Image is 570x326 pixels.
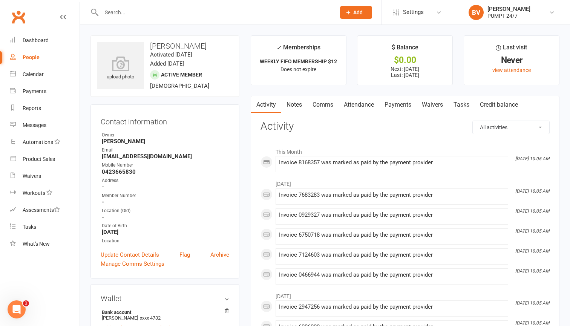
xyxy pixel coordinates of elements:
[276,43,320,57] div: Memberships
[392,43,418,56] div: $ Balance
[364,56,446,64] div: $0.00
[339,96,379,113] a: Attendance
[260,58,337,64] strong: WEEKLY FIFO MEMBERSHIP $12
[9,8,28,26] a: Clubworx
[99,7,330,18] input: Search...
[276,44,281,51] i: ✓
[10,49,80,66] a: People
[260,176,550,188] li: [DATE]
[23,224,36,230] div: Tasks
[102,237,229,245] div: Location
[279,232,505,238] div: Invoice 6750718 was marked as paid by the payment provider
[210,250,229,259] a: Archive
[102,177,229,184] div: Address
[515,248,549,254] i: [DATE] 10:05 AM
[23,105,41,111] div: Reports
[10,185,80,202] a: Workouts
[102,192,229,199] div: Member Number
[515,320,549,326] i: [DATE] 10:05 AM
[475,96,523,113] a: Credit balance
[101,115,229,126] h3: Contact information
[492,67,531,73] a: view attendance
[251,96,281,113] a: Activity
[279,252,505,258] div: Invoice 7124603 was marked as paid by the payment provider
[10,168,80,185] a: Waivers
[515,188,549,194] i: [DATE] 10:05 AM
[23,173,41,179] div: Waivers
[10,117,80,134] a: Messages
[23,300,29,306] span: 1
[10,83,80,100] a: Payments
[161,72,202,78] span: Active member
[487,6,530,12] div: [PERSON_NAME]
[353,9,363,15] span: Add
[23,139,53,145] div: Automations
[23,71,44,77] div: Calendar
[102,132,229,139] div: Owner
[487,12,530,19] div: PUMPT 24/7
[515,228,549,234] i: [DATE] 10:05 AM
[23,241,50,247] div: What's New
[102,222,229,230] div: Date of Birth
[23,122,46,128] div: Messages
[515,300,549,306] i: [DATE] 10:05 AM
[10,100,80,117] a: Reports
[281,96,307,113] a: Notes
[10,236,80,253] a: What's New
[102,309,225,315] strong: Bank account
[97,42,233,50] h3: [PERSON_NAME]
[260,121,550,132] h3: Activity
[102,162,229,169] div: Mobile Number
[279,304,505,310] div: Invoice 2947256 was marked as paid by the payment provider
[10,66,80,83] a: Calendar
[471,56,552,64] div: Never
[102,199,229,205] strong: -
[102,207,229,214] div: Location (Old)
[515,268,549,274] i: [DATE] 10:05 AM
[10,202,80,219] a: Assessments
[260,288,550,300] li: [DATE]
[307,96,339,113] a: Comms
[179,250,190,259] a: Flag
[417,96,448,113] a: Waivers
[140,315,161,321] span: xxxx 4732
[23,190,45,196] div: Workouts
[10,151,80,168] a: Product Sales
[448,96,475,113] a: Tasks
[101,259,164,268] a: Manage Comms Settings
[102,153,229,160] strong: [EMAIL_ADDRESS][DOMAIN_NAME]
[102,138,229,145] strong: [PERSON_NAME]
[23,37,49,43] div: Dashboard
[150,83,209,89] span: [DEMOGRAPHIC_DATA]
[102,147,229,154] div: Email
[279,192,505,198] div: Invoice 7683283 was marked as paid by the payment provider
[102,214,229,220] strong: -
[279,159,505,166] div: Invoice 8168357 was marked as paid by the payment provider
[8,300,26,318] iframe: Intercom live chat
[23,207,60,213] div: Assessments
[101,308,229,322] li: [PERSON_NAME]
[101,294,229,303] h3: Wallet
[150,51,192,58] time: Activated [DATE]
[364,66,446,78] p: Next: [DATE] Last: [DATE]
[102,229,229,236] strong: [DATE]
[403,4,424,21] span: Settings
[10,32,80,49] a: Dashboard
[102,168,229,175] strong: 0423665830
[280,66,316,72] span: Does not expire
[279,272,505,278] div: Invoice 0466944 was marked as paid by the payment provider
[279,212,505,218] div: Invoice 0929327 was marked as paid by the payment provider
[10,134,80,151] a: Automations
[496,43,527,56] div: Last visit
[23,88,46,94] div: Payments
[515,156,549,161] i: [DATE] 10:05 AM
[469,5,484,20] div: BV
[379,96,417,113] a: Payments
[101,250,159,259] a: Update Contact Details
[150,60,184,67] time: Added [DATE]
[10,219,80,236] a: Tasks
[97,56,144,81] div: upload photo
[340,6,372,19] button: Add
[23,54,40,60] div: People
[102,184,229,190] strong: -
